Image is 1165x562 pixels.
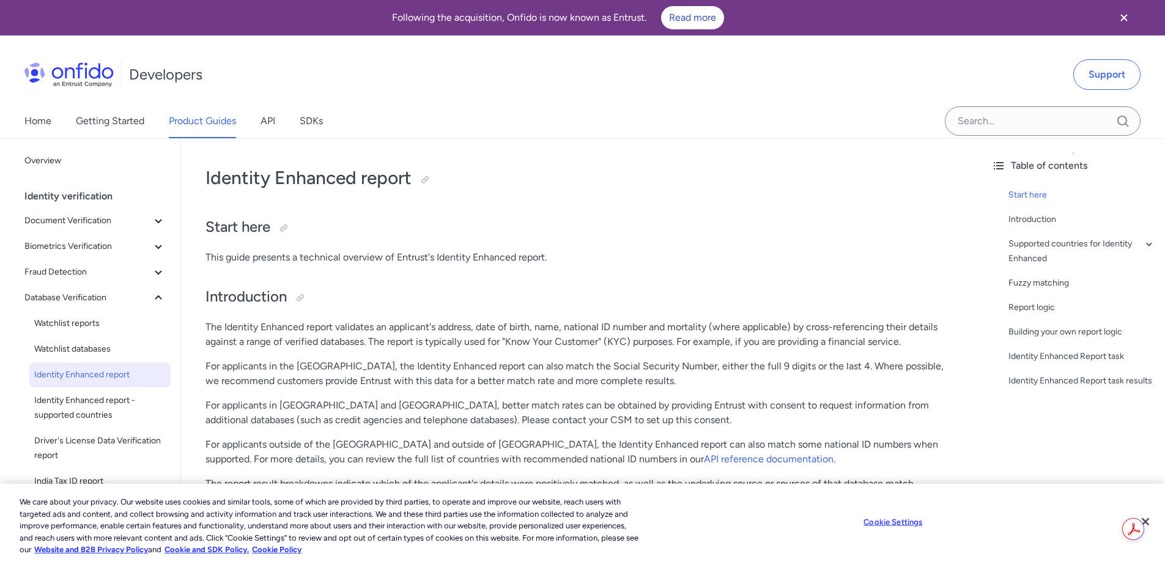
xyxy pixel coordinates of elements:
[1117,10,1131,25] svg: Close banner
[20,260,171,284] button: Fraud Detection
[205,476,957,491] p: The report result breakdowns indicate which of the applicant's details were positively matched, a...
[945,106,1141,136] input: Onfido search input field
[29,469,171,494] a: India Tax ID report
[29,388,171,427] a: Identity Enhanced report - supported countries
[34,393,166,423] span: Identity Enhanced report - supported countries
[1008,349,1155,364] a: Identity Enhanced Report task
[205,320,957,349] p: The Identity Enhanced report validates an applicant's address, date of birth, name, national ID n...
[24,153,166,168] span: Overview
[1073,59,1141,90] a: Support
[1008,237,1155,266] a: Supported countries for Identity Enhanced
[34,316,166,331] span: Watchlist reports
[29,311,171,336] a: Watchlist reports
[24,184,176,209] div: Identity verification
[29,337,171,361] a: Watchlist databases
[704,453,834,465] a: API reference documentation
[34,342,166,357] span: Watchlist databases
[20,149,171,173] a: Overview
[20,209,171,233] button: Document Verification
[24,62,114,87] img: Onfido Logo
[24,239,151,254] span: Biometrics Verification
[1008,300,1155,315] a: Report logic
[129,65,202,84] h1: Developers
[1008,325,1155,339] a: Building your own report logic
[991,158,1155,173] div: Table of contents
[300,104,323,138] a: SDKs
[1008,276,1155,290] a: Fuzzy matching
[169,104,236,138] a: Product Guides
[205,166,957,190] h1: Identity Enhanced report
[661,6,724,29] a: Read more
[15,6,1101,29] div: Following the acquisition, Onfido is now known as Entrust.
[20,234,171,259] button: Biometrics Verification
[34,545,148,554] a: More information about our cookie policy., opens in a new tab
[24,104,51,138] a: Home
[1132,508,1159,535] button: Close
[76,104,144,138] a: Getting Started
[205,250,957,265] p: This guide presents a technical overview of Entrust's Identity Enhanced report.
[1101,2,1147,33] button: Close banner
[205,359,957,388] p: For applicants in the [GEOGRAPHIC_DATA], the Identity Enhanced report can also match the Social S...
[1008,212,1155,227] a: Introduction
[24,290,151,305] span: Database Verification
[24,213,151,228] span: Document Verification
[24,265,151,279] span: Fraud Detection
[29,429,171,468] a: Driver's License Data Verification report
[29,363,171,387] a: Identity Enhanced report
[205,217,957,238] h2: Start here
[165,545,249,554] a: Cookie and SDK Policy.
[1008,188,1155,202] a: Start here
[34,368,166,382] span: Identity Enhanced report
[34,474,166,489] span: India Tax ID report
[252,545,301,554] a: Cookie Policy
[20,286,171,310] button: Database Verification
[1008,374,1155,388] a: Identity Enhanced Report task results
[205,398,957,427] p: For applicants in [GEOGRAPHIC_DATA] and [GEOGRAPHIC_DATA], better match rates can be obtained by ...
[261,104,275,138] a: API
[855,510,931,534] button: Cookie Settings
[20,496,641,556] div: We care about your privacy. Our website uses cookies and similar tools, some of which are provide...
[205,437,957,467] p: For applicants outside of the [GEOGRAPHIC_DATA] and outside of [GEOGRAPHIC_DATA], the Identity En...
[34,434,166,463] span: Driver's License Data Verification report
[205,287,957,308] h2: Introduction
